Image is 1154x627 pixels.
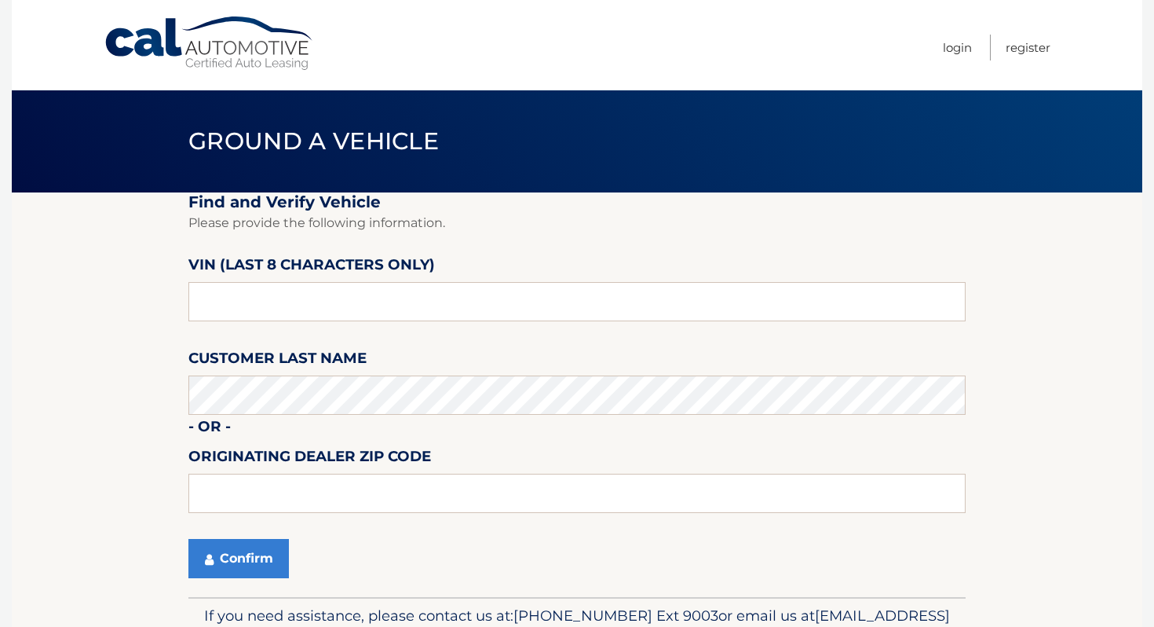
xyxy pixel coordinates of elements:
label: VIN (last 8 characters only) [188,253,435,282]
a: Register [1006,35,1050,60]
label: Originating Dealer Zip Code [188,445,431,474]
span: Ground a Vehicle [188,126,439,156]
a: Login [943,35,972,60]
label: - or - [188,415,231,444]
button: Confirm [188,539,289,578]
span: [PHONE_NUMBER] Ext 9003 [513,607,718,625]
h2: Find and Verify Vehicle [188,192,966,212]
p: Please provide the following information. [188,212,966,234]
a: Cal Automotive [104,16,316,71]
label: Customer Last Name [188,346,367,376]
